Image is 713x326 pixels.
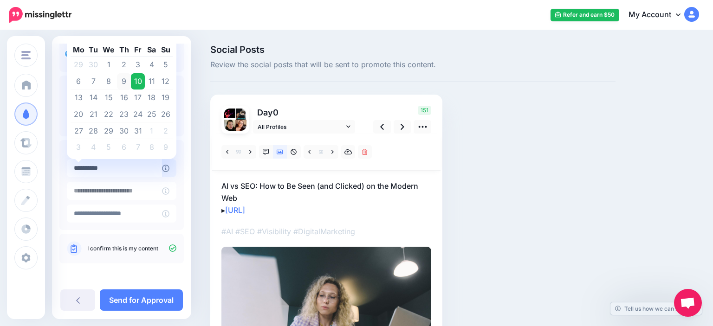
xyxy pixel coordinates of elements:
[131,89,145,106] td: 17
[131,57,145,73] td: 3
[71,122,87,139] td: 27
[117,43,131,57] th: Th
[21,51,31,59] img: menu.png
[253,106,356,119] p: Day
[131,122,145,139] td: 31
[145,73,159,90] td: 11
[87,89,101,106] td: 14
[87,139,101,155] td: 4
[117,73,131,90] td: 9
[235,109,246,120] img: 14100445_1077316775692974_7124619105766794839_n-bsa36730.png
[117,122,131,139] td: 30
[145,43,159,57] th: Sa
[159,43,173,57] th: Su
[253,120,355,134] a: All Profiles
[159,122,173,139] td: 2
[117,106,131,123] td: 23
[159,73,173,90] td: 12
[221,180,431,216] p: AI vs SEO: How to Be Seen (and Clicked) on the Modern Web ▸
[619,4,699,26] a: My Account
[131,73,145,90] td: 10
[258,122,344,132] span: All Profiles
[145,57,159,73] td: 4
[100,122,117,139] td: 29
[145,139,159,155] td: 8
[224,120,235,131] img: ACg8ocJnG14F726nf4Fbuuw1PqcphSGr4FIJ5RdVAKHhfmEQ2lQs96-c-81107.png
[71,73,87,90] td: 6
[87,122,101,139] td: 28
[610,302,702,315] a: Tell us how we can improve
[71,57,87,73] td: 29
[117,89,131,106] td: 16
[145,106,159,123] td: 25
[87,245,158,252] a: I confirm this is my content
[71,106,87,123] td: 20
[100,89,117,106] td: 15
[117,139,131,155] td: 6
[159,57,173,73] td: 5
[131,106,145,123] td: 24
[131,43,145,57] th: Fr
[117,57,131,73] td: 2
[210,59,616,71] span: Review the social posts that will be sent to promote this content.
[159,89,173,106] td: 19
[159,139,173,155] td: 9
[100,57,117,73] td: 1
[9,7,71,23] img: Missinglettr
[674,289,702,317] a: Open chat
[221,225,431,237] p: #AI #SEO #Visibility #DigitalMarketing
[100,106,117,123] td: 22
[235,120,246,131] img: 1695384448758-48090.png
[87,43,101,57] th: Tu
[87,73,101,90] td: 7
[71,43,87,57] th: Mo
[273,108,279,117] span: 0
[145,122,159,139] td: 1
[210,45,616,54] span: Social Posts
[551,9,619,21] a: Refer and earn $50
[71,89,87,106] td: 13
[224,109,235,118] img: lynn_bio-25462.jpg
[87,106,101,123] td: 21
[100,139,117,155] td: 5
[145,89,159,106] td: 18
[71,139,87,155] td: 3
[100,43,117,57] th: We
[131,139,145,155] td: 7
[100,73,117,90] td: 8
[418,106,431,115] span: 151
[225,205,245,215] a: [URL]
[159,106,173,123] td: 26
[87,57,101,73] td: 30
